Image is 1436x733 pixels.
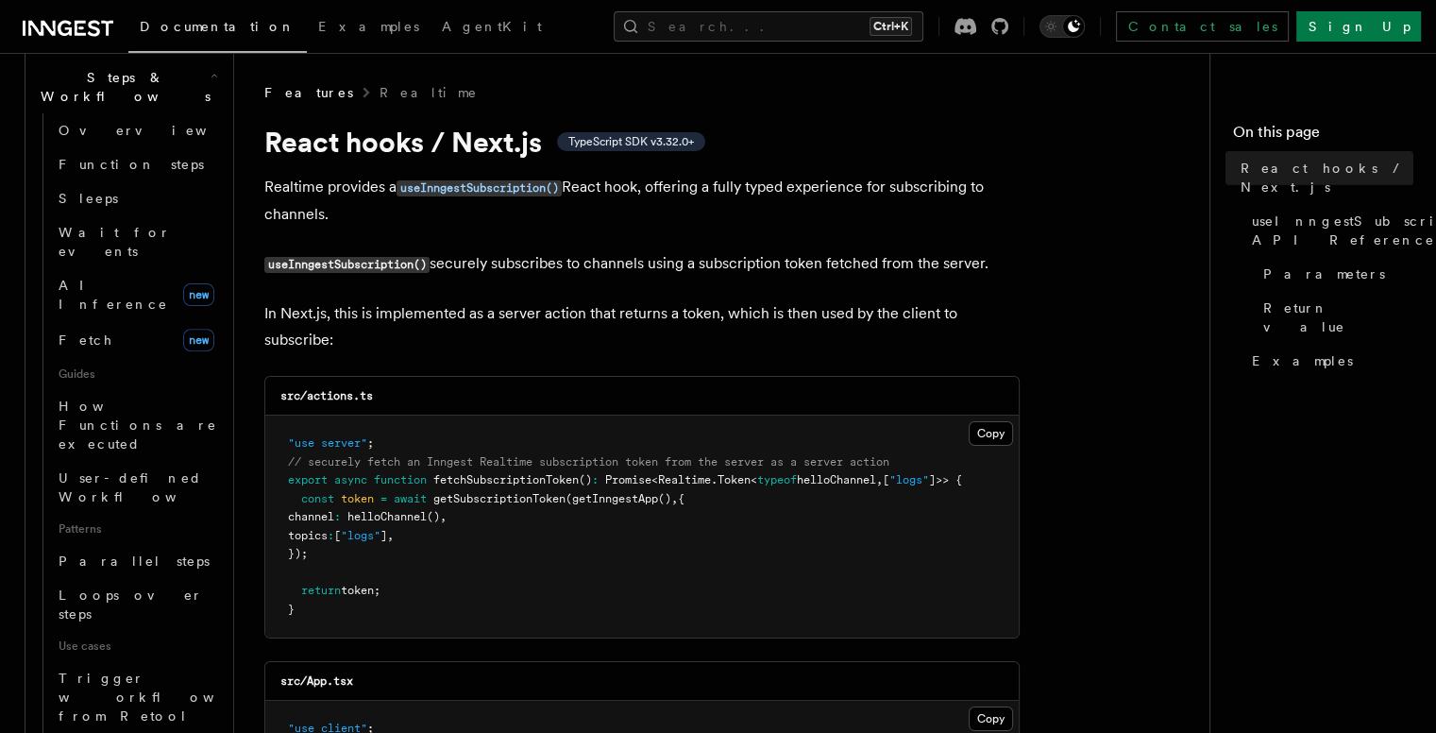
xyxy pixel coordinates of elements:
span: token [341,492,374,505]
span: "logs" [889,473,929,486]
span: "use server" [288,436,367,450]
code: useInngestSubscription() [264,257,430,273]
span: () [658,492,671,505]
a: Documentation [128,6,307,53]
span: AI Inference [59,278,168,312]
span: // securely fetch an Inngest Realtime subscription token from the server as a server action [288,455,889,469]
span: token; [341,584,380,597]
span: AgentKit [442,19,542,34]
span: [ [334,529,341,542]
span: Token [718,473,751,486]
span: , [671,492,678,505]
span: await [394,492,427,505]
a: Contact sales [1116,11,1289,42]
p: In Next.js, this is implemented as a server action that returns a token, which is then used by th... [264,300,1020,353]
a: Return value [1256,291,1413,344]
span: Trigger workflows from Retool [59,671,266,724]
span: const [301,492,334,505]
button: Copy [969,707,1013,731]
span: How Functions are executed [59,399,217,452]
span: }); [288,547,308,560]
a: Sleeps [51,181,222,215]
a: Parallel steps [51,544,222,578]
code: useInngestSubscription() [397,180,562,196]
span: TypeScript SDK v3.32.0+ [568,134,694,149]
span: , [387,529,394,542]
button: Toggle dark mode [1039,15,1085,38]
span: Use cases [51,631,222,661]
span: () [427,510,440,523]
span: Return value [1263,298,1413,336]
span: Fetch [59,332,113,348]
span: < [651,473,658,486]
a: AgentKit [431,6,553,51]
a: Examples [307,6,431,51]
code: src/App.tsx [280,674,353,688]
span: Guides [51,359,222,389]
a: Trigger workflows from Retool [51,661,222,733]
span: () [579,473,592,486]
span: Realtime [658,473,711,486]
a: How Functions are executed [51,389,222,461]
a: Realtime [380,83,479,102]
a: Overview [51,113,222,147]
p: Realtime provides a React hook, offering a fully typed experience for subscribing to channels. [264,174,1020,228]
span: fetchSubscriptionToken [433,473,579,486]
span: : [328,529,334,542]
span: Overview [59,123,253,138]
span: Examples [318,19,419,34]
code: src/actions.ts [280,389,373,402]
span: { [678,492,684,505]
span: Parallel steps [59,554,210,569]
span: ( [566,492,572,505]
button: Copy [969,421,1013,446]
a: User-defined Workflows [51,461,222,514]
span: ] [380,529,387,542]
span: Parameters [1263,264,1385,283]
a: Function steps [51,147,222,181]
button: Steps & Workflows [33,60,222,113]
span: ; [367,436,374,450]
span: ]>> { [929,473,962,486]
span: return [301,584,341,597]
div: Steps & Workflows [33,113,222,733]
span: getInngestApp [572,492,658,505]
kbd: Ctrl+K [870,17,912,36]
a: Fetchnew [51,321,222,359]
span: . [711,473,718,486]
span: helloChannel [347,510,427,523]
span: export [288,473,328,486]
a: Examples [1244,344,1413,378]
span: User-defined Workflows [59,470,228,504]
span: Features [264,83,353,102]
a: AI Inferencenew [51,268,222,321]
span: < [751,473,757,486]
span: helloChannel [797,473,876,486]
span: Examples [1252,351,1353,370]
h1: React hooks / Next.js [264,125,1020,159]
p: securely subscribes to channels using a subscription token fetched from the server. [264,250,1020,278]
span: new [183,283,214,306]
a: useInngestSubscription() [397,178,562,196]
span: Function steps [59,157,204,172]
span: "logs" [341,529,380,542]
span: React hooks / Next.js [1241,159,1413,196]
span: : [334,510,341,523]
span: Steps & Workflows [33,68,211,106]
span: Patterns [51,514,222,544]
span: Wait for events [59,225,171,259]
span: , [440,510,447,523]
span: async [334,473,367,486]
span: Sleeps [59,191,118,206]
span: : [592,473,599,486]
span: new [183,329,214,351]
button: Search...Ctrl+K [614,11,923,42]
h4: On this page [1233,121,1413,151]
span: channel [288,510,334,523]
span: [ [883,473,889,486]
span: = [380,492,387,505]
span: typeof [757,473,797,486]
span: Documentation [140,19,296,34]
span: , [876,473,883,486]
a: Loops over steps [51,578,222,631]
